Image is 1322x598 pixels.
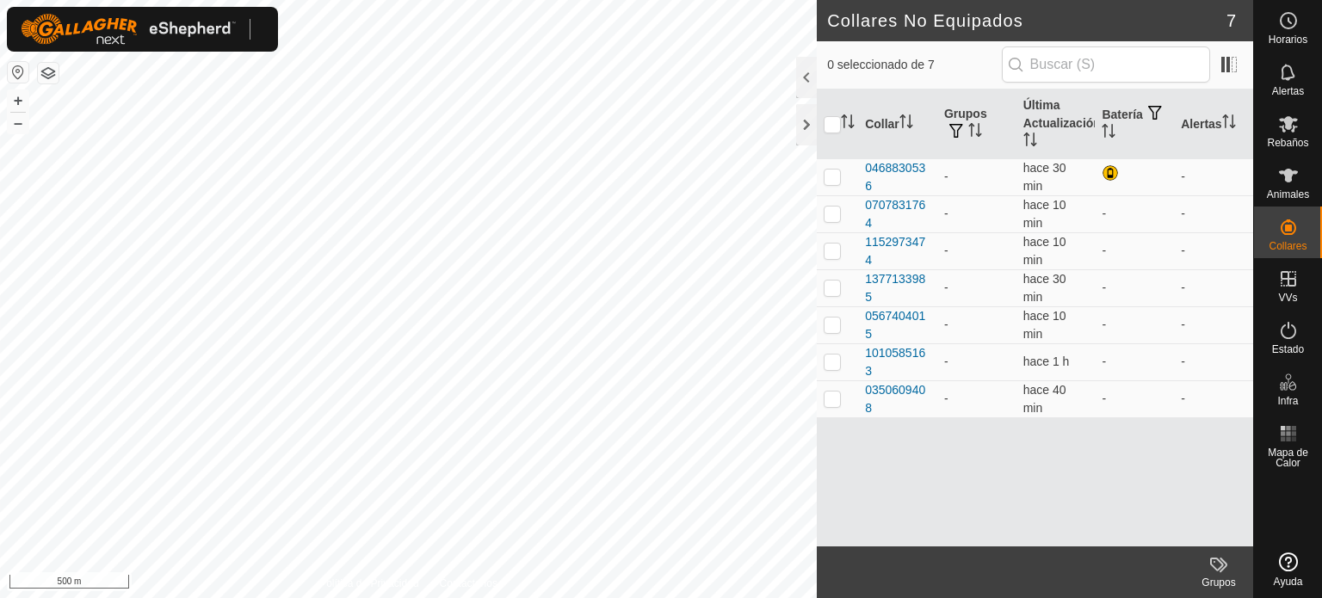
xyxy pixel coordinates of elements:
td: - [1095,232,1174,269]
span: Infra [1277,396,1298,406]
td: - [1095,269,1174,306]
span: 7 [1226,8,1236,34]
span: Alertas [1272,86,1304,96]
td: - [937,380,1016,417]
th: Alertas [1174,89,1253,159]
th: Última Actualización [1016,89,1096,159]
span: Horarios [1269,34,1307,45]
button: – [8,113,28,133]
div: 1152973474 [865,233,930,269]
span: VVs [1278,293,1297,303]
div: 0468830536 [865,159,930,195]
th: Batería [1095,89,1174,159]
span: Rebaños [1267,138,1308,148]
p-sorticon: Activar para ordenar [968,126,982,139]
p-sorticon: Activar para ordenar [1023,135,1037,149]
td: - [1174,380,1253,417]
span: 1 sept 2025, 12:50 [1023,272,1066,304]
div: 1377133985 [865,270,930,306]
a: Política de Privacidad [319,576,418,591]
div: 1010585163 [865,344,930,380]
span: 1 sept 2025, 13:10 [1023,309,1066,341]
span: Mapa de Calor [1258,447,1318,468]
td: - [937,269,1016,306]
div: Grupos [1184,575,1253,590]
td: - [1174,343,1253,380]
td: - [1095,343,1174,380]
td: - [937,306,1016,343]
td: - [1174,158,1253,195]
span: 1 sept 2025, 13:10 [1023,235,1066,267]
td: - [1174,195,1253,232]
th: Collar [858,89,937,159]
div: 0567404015 [865,307,930,343]
div: 0350609408 [865,381,930,417]
span: Ayuda [1274,576,1303,587]
p-sorticon: Activar para ordenar [899,117,913,131]
td: - [1174,269,1253,306]
a: Ayuda [1254,546,1322,594]
td: - [937,158,1016,195]
td: - [1095,380,1174,417]
p-sorticon: Activar para ordenar [1222,117,1236,131]
p-sorticon: Activar para ordenar [1102,126,1115,140]
span: 1 sept 2025, 13:10 [1023,198,1066,230]
div: 0707831764 [865,196,930,232]
span: Animales [1267,189,1309,200]
span: 0 seleccionado de 7 [827,56,1001,74]
img: Logo Gallagher [21,14,236,45]
td: - [1095,195,1174,232]
span: 1 sept 2025, 12:20 [1023,354,1070,368]
span: Estado [1272,344,1304,354]
span: 1 sept 2025, 12:40 [1023,383,1066,415]
button: Restablecer Mapa [8,62,28,83]
td: - [937,195,1016,232]
h2: Collares No Equipados [827,10,1226,31]
button: Capas del Mapa [38,63,59,83]
input: Buscar (S) [1002,46,1210,83]
button: + [8,90,28,111]
td: - [1095,306,1174,343]
td: - [1174,232,1253,269]
th: Grupos [937,89,1016,159]
td: - [937,343,1016,380]
td: - [937,232,1016,269]
p-sorticon: Activar para ordenar [841,117,855,131]
span: 1 sept 2025, 12:50 [1023,161,1066,193]
td: - [1174,306,1253,343]
span: Collares [1269,241,1307,251]
a: Contáctenos [440,576,497,591]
